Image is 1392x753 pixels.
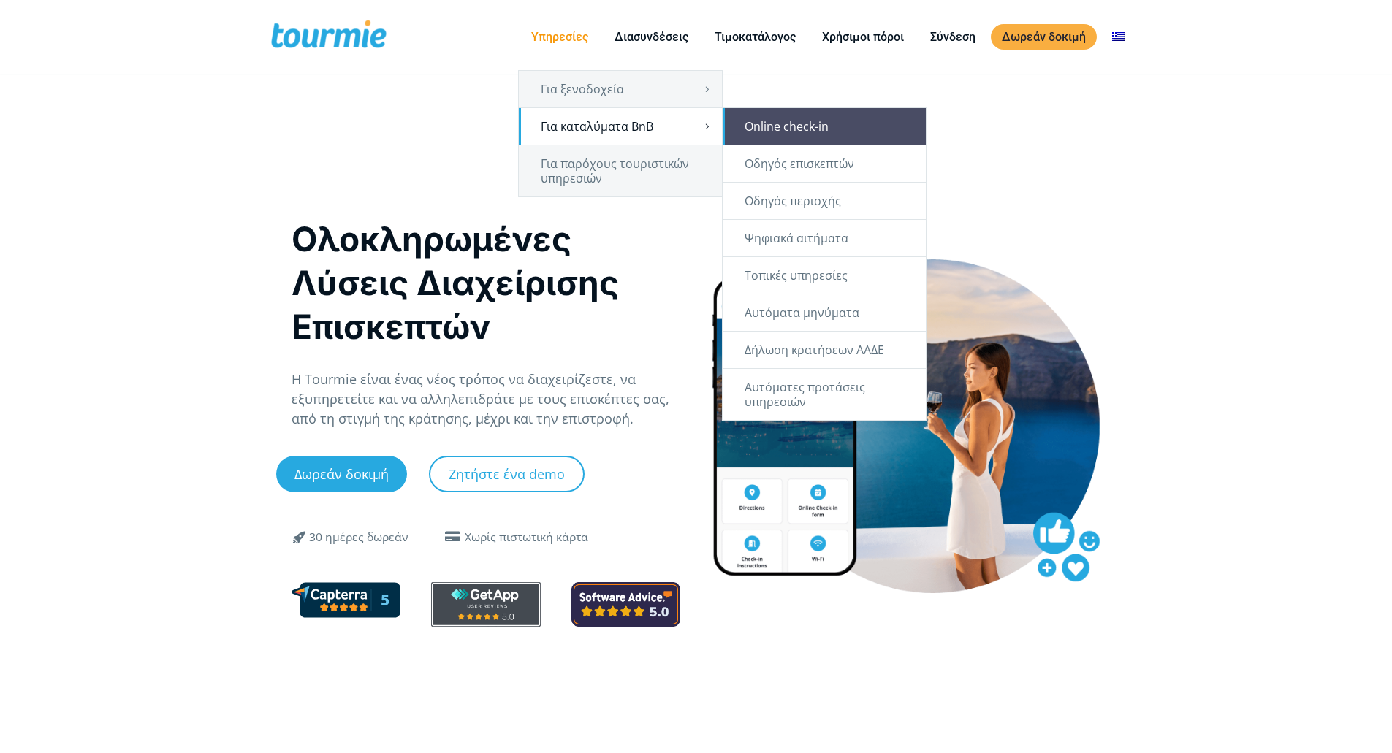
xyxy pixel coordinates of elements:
[723,294,926,331] a: Αυτόματα μηνύματα
[723,108,926,145] a: Online check-in
[723,220,926,256] a: Ψηφιακά αιτήματα
[723,369,926,420] a: Αυτόματες προτάσεις υπηρεσιών
[723,145,926,182] a: Οδηγός επισκεπτών
[283,528,318,546] span: 
[276,456,407,492] a: Δωρεάν δοκιμή
[519,108,722,145] a: Για καταλύματα BnB
[704,28,807,46] a: Τιμοκατάλογος
[520,28,599,46] a: Υπηρεσίες
[519,145,722,196] a: Για παρόχους τουριστικών υπηρεσιών
[441,531,465,543] span: 
[292,370,681,429] p: Η Tourmie είναι ένας νέος τρόπος να διαχειρίζεστε, να εξυπηρετείτε και να αλληλεπιδράτε με τους ε...
[919,28,986,46] a: Σύνδεση
[723,257,926,294] a: Τοπικές υπηρεσίες
[292,217,681,348] h1: Ολοκληρωμένες Λύσεις Διαχείρισης Επισκεπτών
[309,529,408,546] div: 30 ημέρες δωρεάν
[991,24,1097,50] a: Δωρεάν δοκιμή
[723,332,926,368] a: Δήλωση κρατήσεων ΑΑΔΕ
[811,28,915,46] a: Χρήσιμοι πόροι
[429,456,585,492] a: Ζητήστε ένα demo
[465,529,588,546] div: Χωρίς πιστωτική κάρτα
[604,28,699,46] a: Διασυνδέσεις
[723,183,926,219] a: Οδηγός περιοχής
[519,71,722,107] a: Για ξενοδοχεία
